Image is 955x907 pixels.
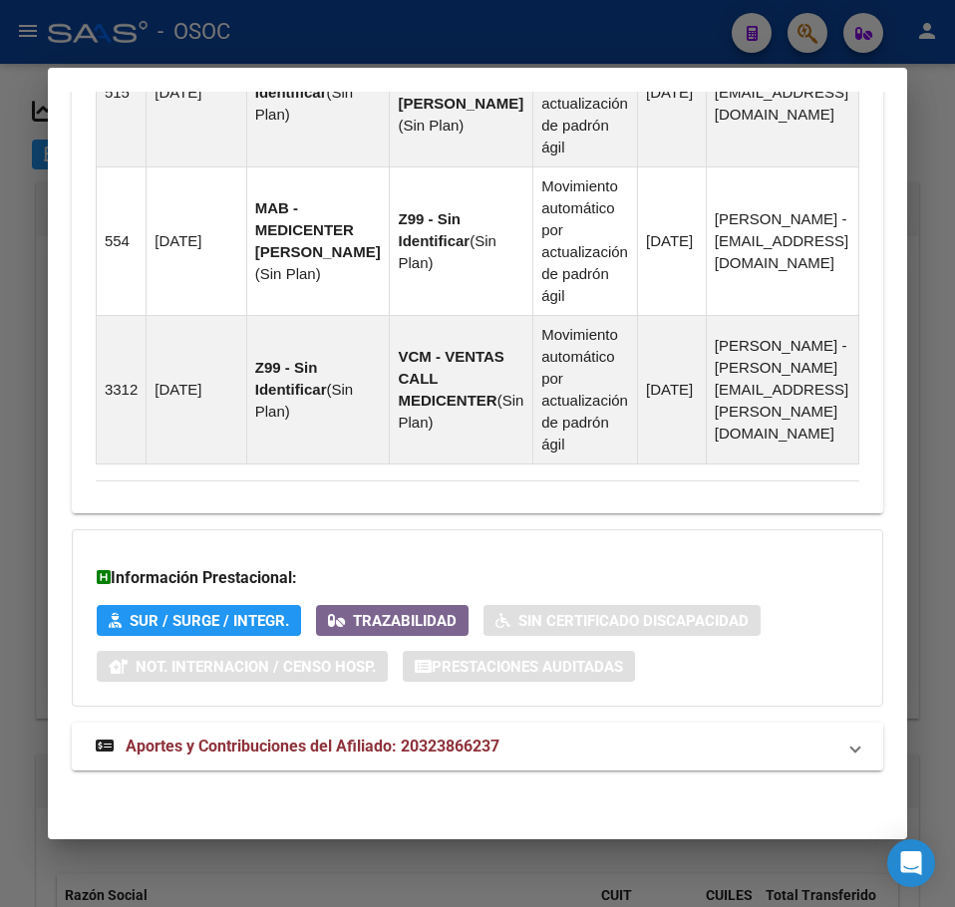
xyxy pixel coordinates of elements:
[246,166,390,315] td: ( )
[398,232,495,271] span: Sin Plan
[96,18,146,166] td: 515
[398,210,470,249] strong: Z99 - Sin Identificar
[518,612,749,630] span: Sin Certificado Discapacidad
[255,62,327,101] strong: Z99 - Sin Identificar
[398,348,503,409] strong: VCM - VENTAS CALL MEDICENTER
[533,315,638,463] td: Movimiento automático por actualización de padrón ágil
[246,315,390,463] td: ( )
[533,18,638,166] td: Movimiento automático por actualización de padrón ágil
[136,658,376,676] span: Not. Internacion / Censo Hosp.
[706,315,858,463] td: [PERSON_NAME] - [PERSON_NAME][EMAIL_ADDRESS][PERSON_NAME][DOMAIN_NAME]
[390,18,533,166] td: ( )
[403,651,635,682] button: Prestaciones Auditadas
[255,381,353,420] span: Sin Plan
[147,18,247,166] td: [DATE]
[97,605,301,636] button: SUR / SURGE / INTEGR.
[130,612,289,630] span: SUR / SURGE / INTEGR.
[403,117,459,134] span: Sin Plan
[126,737,499,756] span: Aportes y Contribuciones del Afiliado: 20323866237
[638,315,707,463] td: [DATE]
[432,658,623,676] span: Prestaciones Auditadas
[246,18,390,166] td: ( )
[72,723,883,770] mat-expansion-panel-header: Aportes y Contribuciones del Afiliado: 20323866237
[483,605,761,636] button: Sin Certificado Discapacidad
[390,166,533,315] td: ( )
[255,359,327,398] strong: Z99 - Sin Identificar
[97,566,858,590] h3: Información Prestacional:
[147,315,247,463] td: [DATE]
[887,839,935,887] div: Open Intercom Messenger
[706,18,858,166] td: [PERSON_NAME] - [EMAIL_ADDRESS][DOMAIN_NAME]
[96,166,146,315] td: 554
[390,315,533,463] td: ( )
[638,18,707,166] td: [DATE]
[255,199,381,260] strong: MAB - MEDICENTER [PERSON_NAME]
[533,166,638,315] td: Movimiento automático por actualización de padrón ágil
[255,84,353,123] span: Sin Plan
[398,392,523,431] span: Sin Plan
[353,612,457,630] span: Trazabilidad
[398,51,523,112] strong: MAB - MEDICENTER [PERSON_NAME]
[96,315,146,463] td: 3312
[97,651,388,682] button: Not. Internacion / Censo Hosp.
[147,166,247,315] td: [DATE]
[260,265,316,282] span: Sin Plan
[316,605,469,636] button: Trazabilidad
[638,166,707,315] td: [DATE]
[706,166,858,315] td: [PERSON_NAME] - [EMAIL_ADDRESS][DOMAIN_NAME]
